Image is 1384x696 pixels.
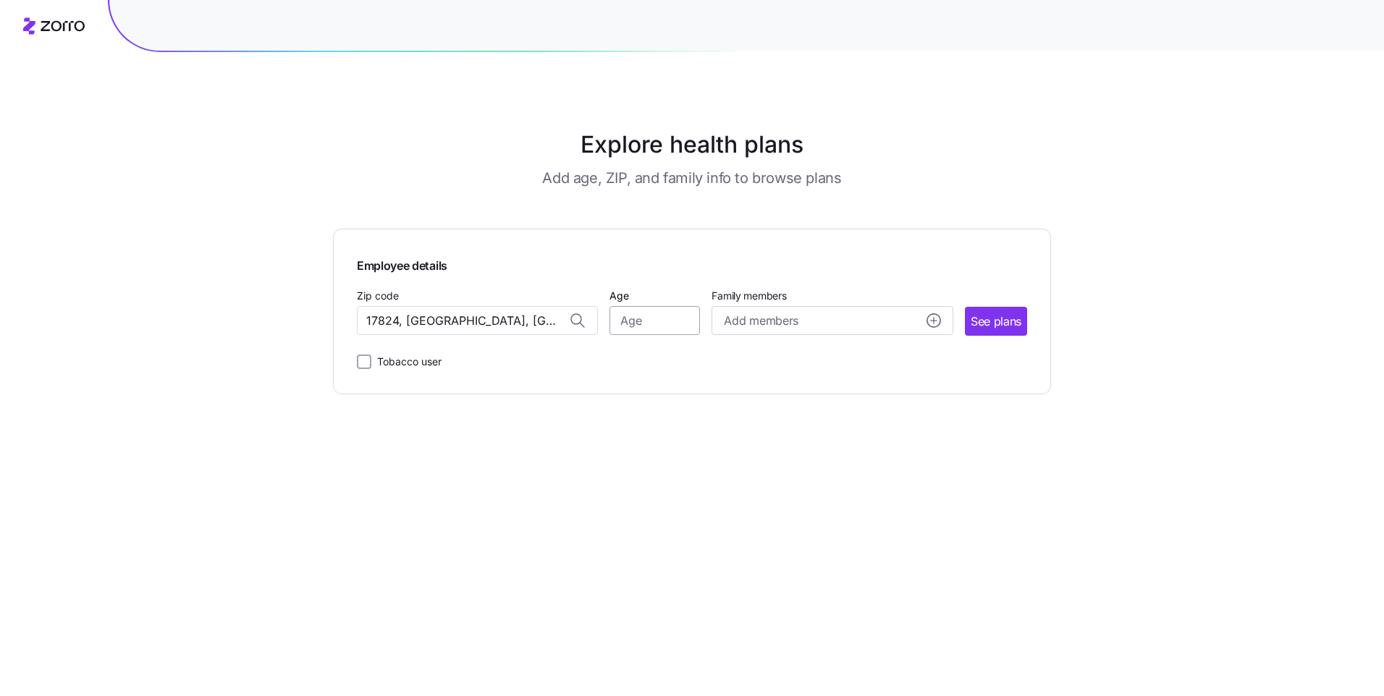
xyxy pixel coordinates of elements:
[371,353,442,370] label: Tobacco user
[609,306,700,335] input: Age
[965,307,1027,336] button: See plans
[971,313,1021,331] span: See plans
[724,312,798,330] span: Add members
[712,289,953,303] span: Family members
[357,288,399,304] label: Zip code
[712,306,953,335] button: Add membersadd icon
[542,168,841,188] h3: Add age, ZIP, and family info to browse plans
[357,306,598,335] input: Zip code
[369,127,1016,162] h1: Explore health plans
[357,252,447,275] span: Employee details
[609,288,629,304] label: Age
[927,313,941,328] svg: add icon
